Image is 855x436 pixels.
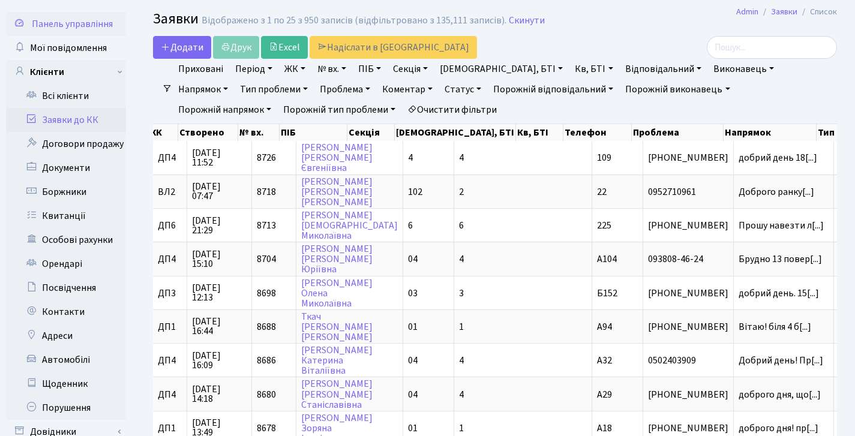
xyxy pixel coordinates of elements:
span: Б152 [597,287,617,300]
a: Проблема [315,79,375,100]
a: Документи [6,156,126,180]
a: Додати [153,36,211,59]
span: 4 [408,151,413,164]
span: добрий день. 15[...] [739,287,819,300]
a: ЖК [280,59,310,79]
span: Додати [161,41,203,54]
a: [PERSON_NAME][PERSON_NAME]Євгеніївна [301,141,373,175]
span: 4 [459,151,464,164]
span: 3 [459,287,464,300]
a: Адреси [6,324,126,348]
span: А32 [597,354,612,367]
a: [DEMOGRAPHIC_DATA], БТІ [435,59,568,79]
span: А18 [597,422,612,435]
span: 4 [459,354,464,367]
span: 1 [459,320,464,333]
span: Прошу навезти л[...] [739,219,824,232]
span: 4 [459,388,464,401]
span: [DATE] 12:13 [192,283,247,302]
span: [DATE] 15:10 [192,249,247,269]
span: А104 [597,252,617,266]
span: 01 [408,422,418,435]
span: 04 [408,388,418,401]
th: Секція [347,124,395,141]
span: [PHONE_NUMBER] [648,390,728,399]
a: Боржники [6,180,126,204]
a: Орендарі [6,252,126,276]
span: 22 [597,185,607,199]
a: Admin [736,5,758,18]
th: ЖК [146,124,178,141]
a: Клієнти [6,60,126,84]
a: [PERSON_NAME]КатеринаВіталіївна [301,344,373,377]
a: Скинути [509,15,545,26]
a: Панель управління [6,12,126,36]
a: Статус [440,79,486,100]
span: 4 [459,252,464,266]
a: Порожній виконавець [620,79,734,100]
span: ДП4 [158,153,182,163]
a: Посвідчення [6,276,126,300]
a: Заявки до КК [6,108,126,132]
span: ДП1 [158,423,182,433]
input: Пошук... [707,36,837,59]
span: Добрий день! Пр[...] [739,354,823,367]
a: Особові рахунки [6,228,126,252]
span: добрий день 18[...] [739,151,817,164]
a: Секція [388,59,433,79]
a: [PERSON_NAME][PERSON_NAME][PERSON_NAME] [301,175,373,209]
a: Щоденник [6,372,126,396]
a: ПІБ [353,59,386,79]
span: [PHONE_NUMBER] [648,221,728,230]
a: [PERSON_NAME][PERSON_NAME]Станіславівна [301,378,373,411]
span: 0952710961 [648,187,728,197]
a: Тип проблеми [235,79,313,100]
span: ДП6 [158,221,182,230]
span: ДП4 [158,254,182,264]
span: 8704 [257,252,276,266]
span: 8686 [257,354,276,367]
span: ДП3 [158,288,182,298]
a: Кв, БТІ [570,59,617,79]
span: 8680 [257,388,276,401]
span: [PHONE_NUMBER] [648,288,728,298]
span: доброго дня, що[...] [739,388,821,401]
span: 102 [408,185,422,199]
span: [DATE] 21:29 [192,216,247,235]
span: 8688 [257,320,276,333]
span: 1 [459,422,464,435]
a: Excel [261,36,308,59]
span: Вітаю! біля 4 б[...] [739,320,811,333]
span: доброго дня! пр[...] [739,422,818,435]
a: Очистити фільтри [403,100,502,120]
a: Квитанції [6,204,126,228]
th: № вх. [238,124,280,141]
span: А94 [597,320,612,333]
a: Напрямок [173,79,233,100]
span: Заявки [153,8,199,29]
span: [DATE] 16:44 [192,317,247,336]
span: [DATE] 11:52 [192,148,247,167]
a: Контакти [6,300,126,324]
span: 2 [459,185,464,199]
a: Приховані [173,59,228,79]
span: А29 [597,388,612,401]
a: Порожній напрямок [173,100,276,120]
span: [PHONE_NUMBER] [648,423,728,433]
span: Мої повідомлення [30,41,107,55]
span: 109 [597,151,611,164]
span: [DATE] 16:09 [192,351,247,370]
span: ДП4 [158,356,182,365]
span: 0502403909 [648,356,728,365]
span: 225 [597,219,611,232]
a: [PERSON_NAME][DEMOGRAPHIC_DATA]Миколаївна [301,209,398,242]
th: Телефон [563,124,632,141]
a: Мої повідомлення [6,36,126,60]
span: [DATE] 14:18 [192,384,247,404]
a: Період [230,59,277,79]
a: Виконавець [709,59,779,79]
a: Відповідальний [620,59,706,79]
span: Доброго ранку[...] [739,185,814,199]
th: Кв, БТІ [516,124,563,141]
a: [PERSON_NAME]ОленаМиколаївна [301,276,373,310]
